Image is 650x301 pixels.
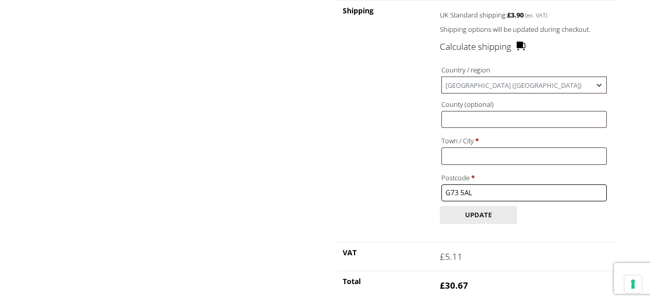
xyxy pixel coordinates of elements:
[440,40,526,53] a: Calculate shipping
[440,24,608,35] p: Shipping options will be updated during checkout.
[442,77,606,93] span: United Kingdom (UK)
[440,8,591,21] label: UK Standard shipping:
[441,171,606,184] label: Postcode
[440,279,445,291] span: £
[441,98,606,111] label: County
[624,275,642,293] button: Your consent preferences for tracking technologies
[465,100,494,109] span: (optional)
[440,279,468,291] bdi: 30.67
[440,251,462,262] bdi: 5.11
[337,271,434,300] th: Total
[507,10,524,20] bdi: 3.90
[440,251,445,262] span: £
[440,206,517,224] button: Update
[441,63,606,77] label: Country / region
[507,10,511,20] span: £
[525,11,547,19] small: (ex. VAT)
[337,242,434,271] th: VAT
[441,134,606,147] label: Town / City
[441,77,606,93] span: United Kingdom (UK)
